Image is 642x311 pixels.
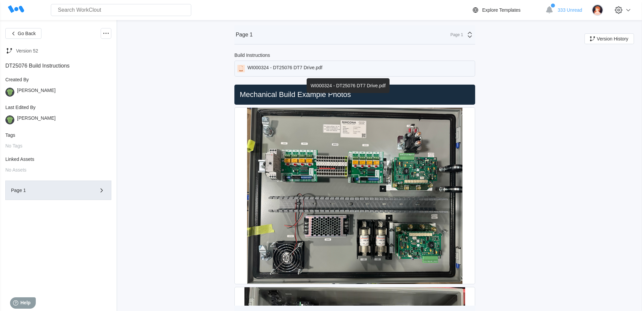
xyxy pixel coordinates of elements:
[482,7,521,13] div: Explore Templates
[307,78,390,93] div: WI000324 - DT25076 DT7 Drive.pdf
[11,188,87,193] div: Page 1
[5,132,111,138] div: Tags
[236,32,253,38] div: Page 1
[5,167,111,173] div: No Assets
[18,31,36,36] span: Go Back
[5,63,111,69] div: DT25076 Build Instructions
[5,115,14,124] img: gator.png
[17,88,56,97] div: [PERSON_NAME]
[247,108,462,284] img: Screenshot2024-11-22132739.jpg
[558,7,582,13] span: 333 Unread
[5,105,111,110] div: Last Edited By
[471,6,542,14] a: Explore Templates
[247,65,322,72] div: WI000324 - DT25076 DT7 Drive.pdf
[597,36,628,41] span: Version History
[5,181,111,200] button: Page 1
[5,77,111,82] div: Created By
[584,33,634,44] button: Version History
[5,157,111,162] div: Linked Assets
[446,32,463,37] div: Page 1
[51,4,191,16] input: Search WorkClout
[592,4,603,16] img: user-2.png
[5,88,14,97] img: gator.png
[17,115,56,124] div: [PERSON_NAME]
[234,53,270,58] div: Build Instructions
[16,48,38,54] div: Version 52
[5,28,41,39] button: Go Back
[237,90,472,99] h2: Mechanical Build Example Photos
[5,143,111,148] div: No Tags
